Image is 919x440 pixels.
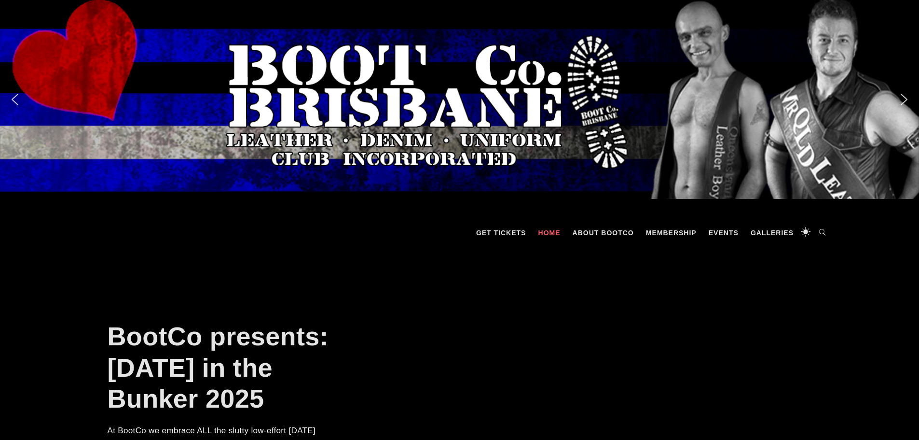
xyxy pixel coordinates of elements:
a: Home [534,218,565,247]
img: previous arrow [7,92,23,107]
a: Galleries [746,218,798,247]
a: BootCo presents: [DATE] in the Bunker 2025 [108,322,329,413]
img: next arrow [896,92,912,107]
a: Membership [641,218,701,247]
a: Events [704,218,743,247]
a: GET TICKETS [471,218,531,247]
a: About BootCo [568,218,639,247]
